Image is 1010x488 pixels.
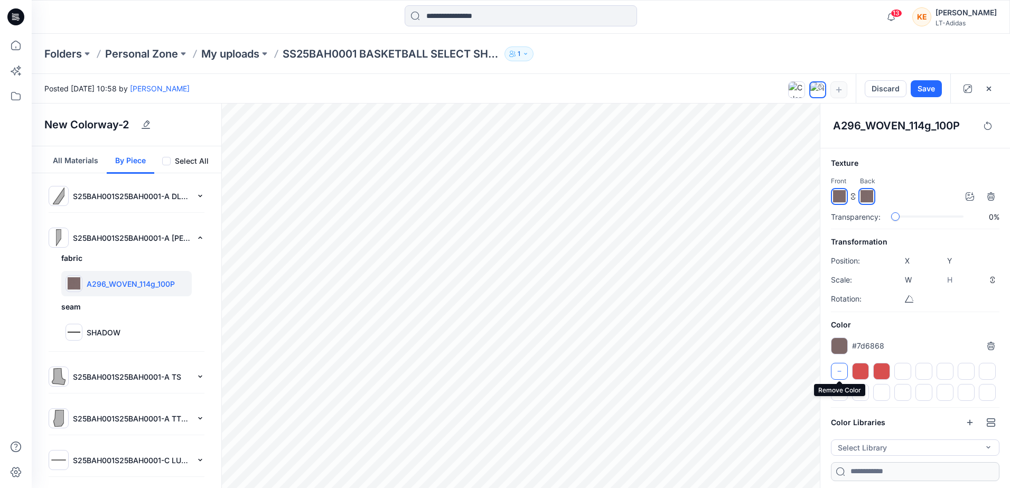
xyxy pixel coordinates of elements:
p: SHADOW [87,327,120,338]
p: 0% [977,211,999,222]
div: user-color1 [852,363,869,380]
h4: New Colorway-2 [44,118,129,131]
button: Save [911,80,942,97]
a: Personal Zone [105,46,178,61]
p: Y [947,255,956,267]
h4: A296_WOVEN_114g_100P [833,119,974,132]
p: S25BAH001S25BAH0001-A TTT-EN [73,413,192,424]
div: LT-Adidas [936,19,997,27]
h6: Texture [831,157,999,170]
p: Rotation: [831,293,873,305]
p: A296_WOVEN_114g_100P [87,278,175,289]
h6: fabric [61,252,192,265]
img: svg%3E [50,368,67,385]
img: New Colorway-2 [810,82,825,97]
div: slider-ex-1 [891,212,900,221]
p: Transparency: [831,211,881,222]
p: Position: [831,255,873,267]
h6: Transformation [831,236,999,248]
button: Select Library [831,439,999,456]
button: 1 [504,46,534,61]
h6: Color [831,318,999,331]
button: All Materials [44,146,107,174]
p: W [905,274,913,286]
p: Front [831,176,846,187]
h6: seam [61,301,192,313]
p: H [947,274,956,286]
div: KE [912,7,931,26]
div: [PERSON_NAME] [936,6,997,19]
p: S25BAH001S25BAH0001-A [PERSON_NAME] [73,232,192,243]
img: 8NylUQAAAAZJREFUAwDFL7huQvYcaAAAAABJRU5ErkJggg== [861,190,873,203]
div: user-color2 [873,363,890,380]
p: Back [860,176,875,187]
p: #7d6868 [852,340,884,351]
p: X [905,255,913,267]
p: S25BAH001S25BAH0001-A DLAING [73,191,192,202]
img: svg%3E [50,187,67,204]
a: [PERSON_NAME] [130,84,190,93]
h6: Color Libraries [831,416,885,429]
img: 8NylUQAAAAZJREFUAwDFL7huQvYcaAAAAABJRU5ErkJggg== [68,277,80,290]
p: Scale: [831,274,873,286]
img: 4rN128AAAAGSURBVAMAQyhgCRW8WOYAAAAASUVORK5CYII= [68,326,80,339]
label: Select All [175,155,209,167]
span: Posted [DATE] 10:58 by [44,83,190,94]
button: By Piece [107,146,154,174]
a: Folders [44,46,82,61]
img: svg%3E [50,410,67,427]
img: svg%3E [50,452,67,468]
img: 8NylUQAAAAZJREFUAwDFL7huQvYcaAAAAABJRU5ErkJggg== [833,190,846,203]
p: S25BAH001S25BAH0001-A TS [73,371,192,382]
p: 1 [518,48,520,60]
p: SS25BAH0001 BASKETBALL SELECT SHORT [283,46,500,61]
button: Discard [865,80,906,97]
span: 13 [891,9,902,17]
a: My uploads [201,46,259,61]
img: svg%3E [50,229,67,246]
p: S25BAH001S25BAH0001-C LUGTR [73,455,192,466]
